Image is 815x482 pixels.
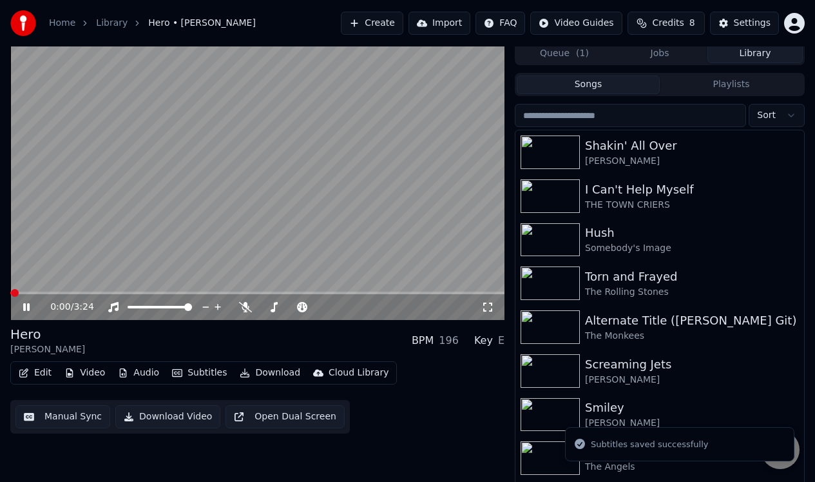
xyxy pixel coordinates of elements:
button: Library [707,45,803,63]
button: Manual Sync [15,405,110,428]
button: Subtitles [167,364,232,382]
span: 3:24 [73,301,93,314]
nav: breadcrumb [49,17,256,30]
div: THE TOWN CRIERS [585,199,799,212]
span: 8 [689,17,695,30]
a: Home [49,17,75,30]
div: Settings [734,17,771,30]
div: The Rolling Stones [585,286,799,299]
span: Sort [757,109,776,122]
a: Library [96,17,128,30]
span: 0:00 [50,301,70,314]
div: Shakin' All Over [585,137,799,155]
div: Smiley [585,399,799,417]
div: Key [474,333,493,348]
div: Screaming Jets [585,356,799,374]
span: Hero • [PERSON_NAME] [148,17,256,30]
button: Playlists [660,75,803,94]
div: Hush [585,224,799,242]
div: Somebody's Image [585,242,799,255]
button: FAQ [475,12,525,35]
div: The Angels [585,461,799,474]
div: 196 [439,333,459,348]
div: Alternate Title ([PERSON_NAME] Git) [585,312,799,330]
div: [PERSON_NAME] [10,343,85,356]
div: Subtitles saved successfully [591,438,708,451]
div: BPM [412,333,434,348]
button: Video [59,364,110,382]
div: E [498,333,504,348]
button: Credits8 [628,12,705,35]
button: Video Guides [530,12,622,35]
div: I Can't Help Myself [585,181,799,199]
button: Edit [14,364,57,382]
button: Download [235,364,305,382]
button: Audio [113,364,164,382]
button: Download Video [115,405,220,428]
div: [PERSON_NAME] [585,417,799,430]
img: youka [10,10,36,36]
button: Settings [710,12,779,35]
span: Credits [652,17,684,30]
div: Torn and Frayed [585,268,799,286]
div: [PERSON_NAME] [585,374,799,387]
button: Create [341,12,403,35]
button: Songs [517,75,660,94]
button: Import [408,12,470,35]
div: Cloud Library [329,367,388,379]
button: Open Dual Screen [225,405,345,428]
div: The Monkees [585,330,799,343]
button: Queue [517,45,612,63]
span: ( 1 ) [576,47,589,60]
div: [PERSON_NAME] [585,155,799,168]
div: Hero [10,325,85,343]
div: / [50,301,81,314]
button: Jobs [612,45,707,63]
